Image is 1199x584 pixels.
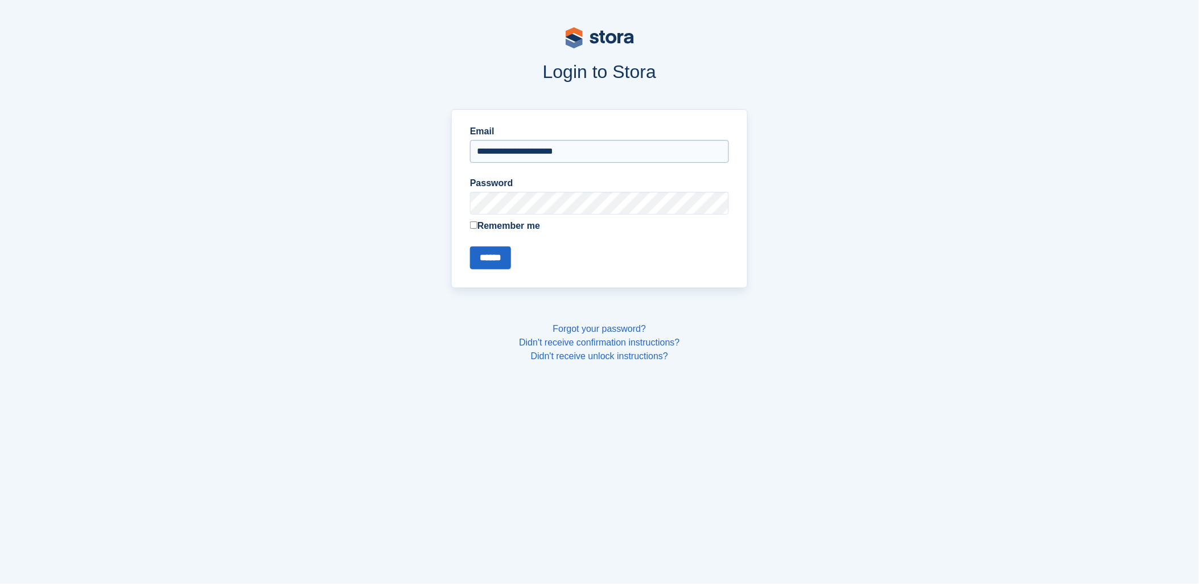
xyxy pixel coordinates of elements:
a: Didn't receive confirmation instructions? [519,338,679,347]
label: Password [470,176,729,190]
h1: Login to Stora [234,61,965,82]
a: Forgot your password? [553,324,646,334]
label: Email [470,125,729,138]
a: Didn't receive unlock instructions? [531,351,668,361]
input: Remember me [470,221,477,229]
img: stora-logo-53a41332b3708ae10de48c4981b4e9114cc0af31d8433b30ea865607fb682f29.svg [566,27,634,48]
label: Remember me [470,219,729,233]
